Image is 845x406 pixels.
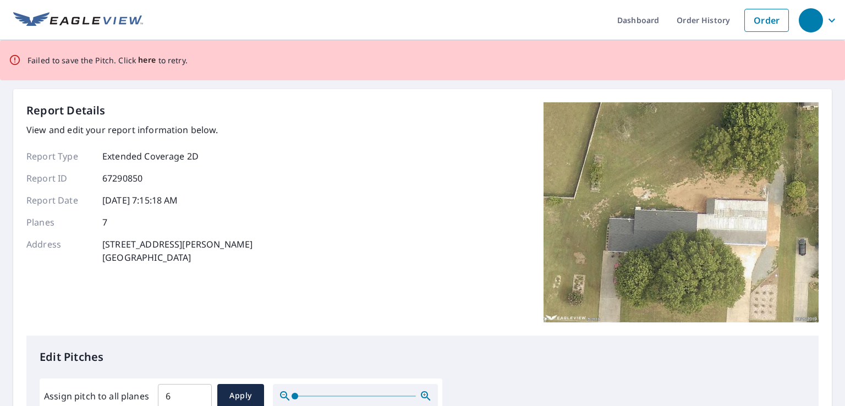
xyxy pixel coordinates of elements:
[26,194,92,207] p: Report Date
[26,102,106,119] p: Report Details
[26,238,92,264] p: Address
[102,150,199,163] p: Extended Coverage 2D
[26,172,92,185] p: Report ID
[102,194,178,207] p: [DATE] 7:15:18 AM
[28,53,188,67] p: Failed to save the Pitch. Click to retry.
[102,172,142,185] p: 67290850
[13,12,143,29] img: EV Logo
[102,216,107,229] p: 7
[44,389,149,403] label: Assign pitch to all planes
[40,349,805,365] p: Edit Pitches
[26,216,92,229] p: Planes
[226,389,255,403] span: Apply
[138,53,156,67] button: here
[102,238,253,264] p: [STREET_ADDRESS][PERSON_NAME] [GEOGRAPHIC_DATA]
[544,102,819,322] img: Top image
[744,9,789,32] a: Order
[26,123,253,136] p: View and edit your report information below.
[26,150,92,163] p: Report Type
